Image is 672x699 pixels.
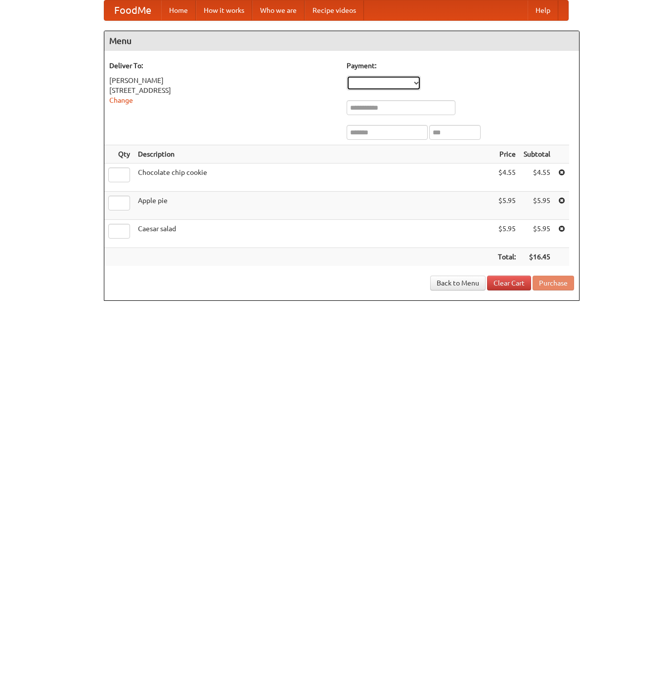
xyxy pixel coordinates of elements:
a: Change [109,96,133,104]
td: $5.95 [494,192,520,220]
th: Qty [104,145,134,164]
h4: Menu [104,31,579,51]
td: Caesar salad [134,220,494,248]
a: Help [528,0,558,20]
td: Chocolate chip cookie [134,164,494,192]
td: $5.95 [520,192,554,220]
td: $5.95 [494,220,520,248]
th: Total: [494,248,520,266]
a: Clear Cart [487,276,531,290]
a: Back to Menu [430,276,486,290]
td: $4.55 [520,164,554,192]
a: Who we are [252,0,305,20]
div: [STREET_ADDRESS] [109,85,337,95]
th: Description [134,145,494,164]
div: [PERSON_NAME] [109,76,337,85]
th: Subtotal [520,145,554,164]
button: Purchase [533,276,574,290]
h5: Deliver To: [109,61,337,71]
td: Apple pie [134,192,494,220]
th: $16.45 [520,248,554,266]
td: $5.95 [520,220,554,248]
th: Price [494,145,520,164]
a: FoodMe [104,0,161,20]
a: Home [161,0,196,20]
td: $4.55 [494,164,520,192]
a: Recipe videos [305,0,364,20]
h5: Payment: [347,61,574,71]
a: How it works [196,0,252,20]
